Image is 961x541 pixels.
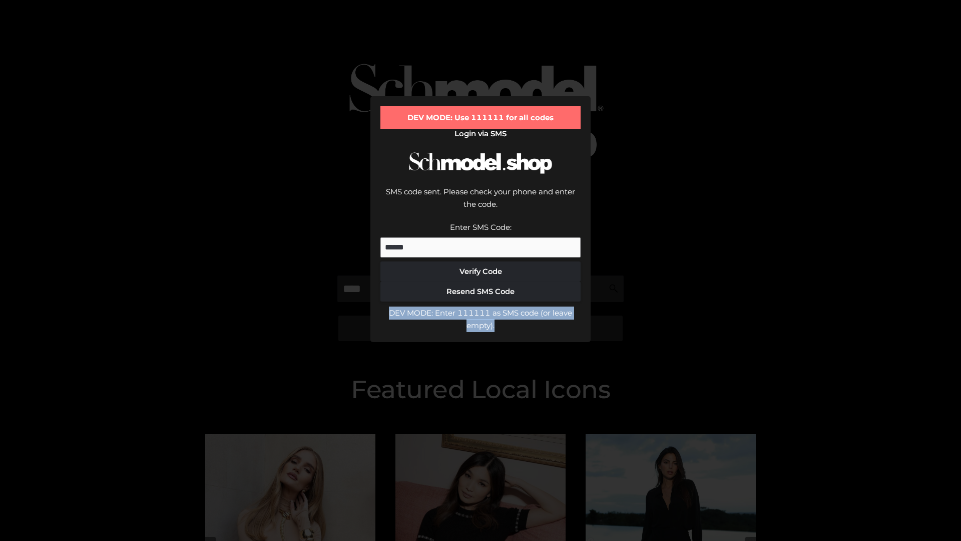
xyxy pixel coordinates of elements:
div: DEV MODE: Use 111111 for all codes [380,106,581,129]
img: Schmodel Logo [405,143,556,183]
label: Enter SMS Code: [450,222,512,232]
div: SMS code sent. Please check your phone and enter the code. [380,185,581,221]
button: Verify Code [380,261,581,282]
button: Resend SMS Code [380,282,581,302]
h2: Login via SMS [380,129,581,138]
div: DEV MODE: Enter 111111 as SMS code (or leave empty). [380,307,581,332]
